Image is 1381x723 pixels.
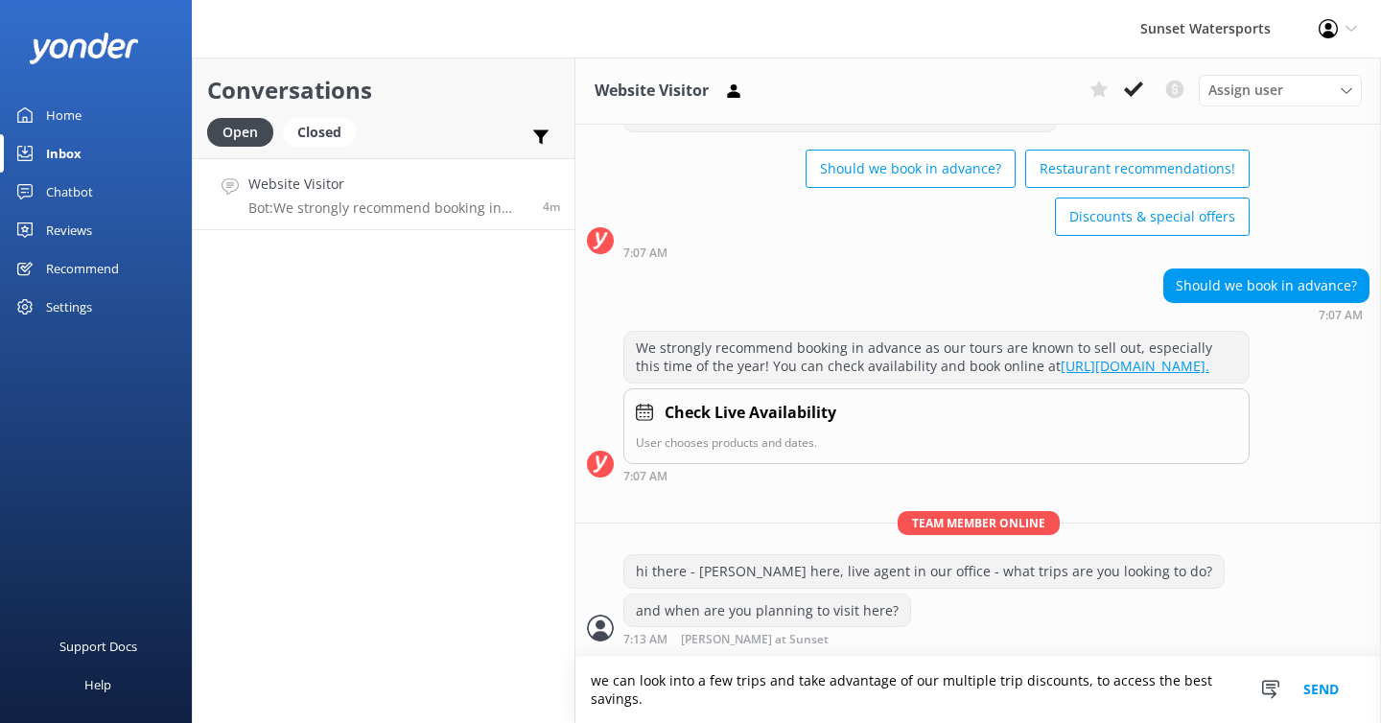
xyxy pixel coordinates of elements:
[1164,269,1369,302] div: Should we book in advance?
[248,199,528,217] p: Bot: We strongly recommend booking in advance as our tours are known to sell out, especially this...
[543,198,560,215] span: Oct 14 2025 07:07pm (UTC -05:00) America/Cancun
[207,72,560,108] h2: Conversations
[59,627,137,665] div: Support Docs
[665,401,836,426] h4: Check Live Availability
[1199,75,1362,105] div: Assign User
[624,595,910,627] div: and when are you planning to visit here?
[623,245,1250,259] div: Oct 14 2025 07:07pm (UTC -05:00) America/Cancun
[623,634,667,646] strong: 7:13 AM
[1055,198,1250,236] button: Discounts & special offers
[1285,657,1357,723] button: Send
[1163,308,1369,321] div: Oct 14 2025 07:07pm (UTC -05:00) America/Cancun
[46,96,82,134] div: Home
[575,657,1381,723] textarea: we can look into a few trips and take advantage of our multiple trip discounts, to access the bes...
[46,134,82,173] div: Inbox
[624,332,1249,383] div: We strongly recommend booking in advance as our tours are known to sell out, especially this time...
[46,288,92,326] div: Settings
[898,511,1060,535] span: Team member online
[84,665,111,704] div: Help
[1208,80,1283,101] span: Assign user
[46,249,119,288] div: Recommend
[207,118,273,147] div: Open
[283,118,356,147] div: Closed
[806,150,1016,188] button: Should we book in advance?
[595,79,709,104] h3: Website Visitor
[623,247,667,259] strong: 7:07 AM
[29,33,139,64] img: yonder-white-logo.png
[1025,150,1250,188] button: Restaurant recommendations!
[1061,357,1209,375] a: [URL][DOMAIN_NAME].
[46,211,92,249] div: Reviews
[623,632,911,646] div: Oct 14 2025 07:13pm (UTC -05:00) America/Cancun
[623,471,667,482] strong: 7:07 AM
[283,121,365,142] a: Closed
[248,174,528,195] h4: Website Visitor
[623,469,1250,482] div: Oct 14 2025 07:07pm (UTC -05:00) America/Cancun
[46,173,93,211] div: Chatbot
[1319,310,1363,321] strong: 7:07 AM
[207,121,283,142] a: Open
[624,555,1224,588] div: hi there - [PERSON_NAME] here, live agent in our office - what trips are you looking to do?
[193,158,574,230] a: Website VisitorBot:We strongly recommend booking in advance as our tours are known to sell out, e...
[636,433,1237,452] p: User chooses products and dates.
[681,634,829,646] span: [PERSON_NAME] at Sunset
